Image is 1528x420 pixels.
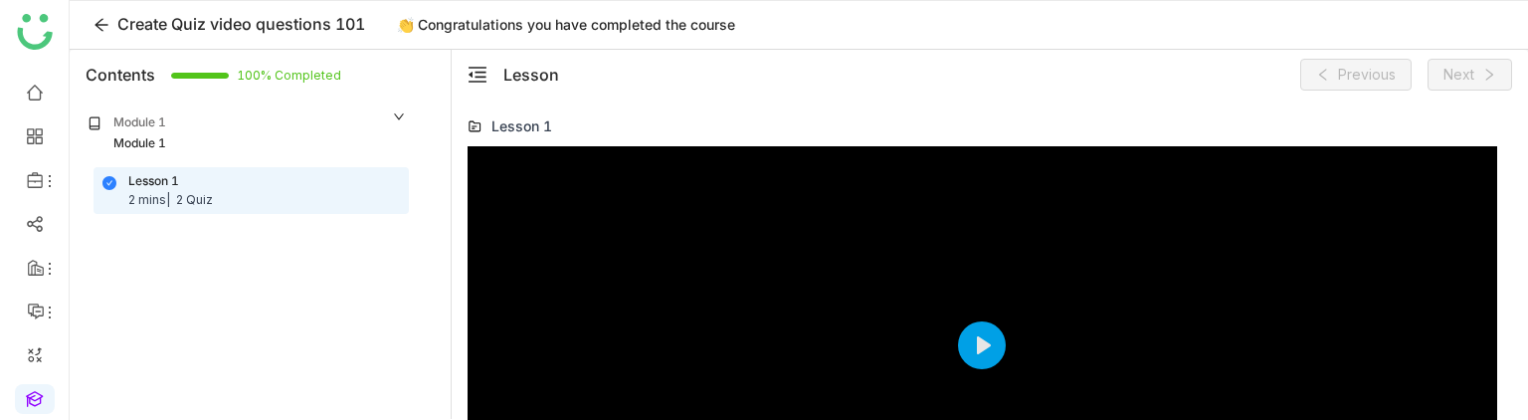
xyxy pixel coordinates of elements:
button: menu-fold [468,65,487,86]
div: Module 1 [113,134,166,153]
div: 2 mins [128,191,170,210]
div: Lesson 1 [128,172,179,191]
img: logo [17,14,53,50]
div: Module 1Module 1 [74,100,421,167]
span: 100% Completed [237,70,261,82]
div: Lesson [503,63,559,87]
div: Contents [86,63,155,87]
span: | [166,192,170,207]
span: Create Quiz video questions 101 [117,14,365,34]
button: Play [958,321,1006,369]
span: menu-fold [468,65,487,85]
img: lms-folder.svg [468,119,481,133]
div: Module 1 [113,113,166,132]
div: Lesson 1 [491,115,552,136]
div: 👏 Congratulations you have completed the course [385,13,747,37]
button: Previous [1300,59,1412,91]
button: Next [1428,59,1512,91]
div: 2 Quiz [176,191,213,210]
